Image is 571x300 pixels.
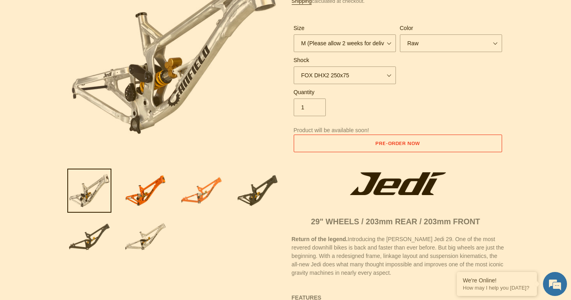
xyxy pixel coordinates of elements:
img: Load image into Gallery viewer, JEDI 29 - Frameset [123,169,167,213]
span: Pre-order now [375,140,420,146]
p: Product will be available soon! [294,126,502,135]
img: Load image into Gallery viewer, JEDI 29 - Frameset [67,169,111,213]
img: d_696896380_company_1647369064580_696896380 [26,40,46,60]
div: Chat with us now [54,45,147,55]
div: Navigation go back [9,44,21,56]
img: Load image into Gallery viewer, JEDI 29 - Frameset [236,169,280,213]
label: Quantity [294,88,396,97]
label: Color [400,24,502,32]
b: Return of the legend. [292,236,348,242]
span: Introducing the [PERSON_NAME] Jedi 29. One of the most revered downhill bikes is back and faster ... [292,236,504,276]
div: We're Online! [463,277,531,284]
textarea: Type your message and hit 'Enter' [4,208,153,236]
p: How may I help you today? [463,285,531,291]
div: Minimize live chat window [131,4,151,23]
label: Size [294,24,396,32]
span: 29" WHEELS / 203mm REAR / 203mm FRONT [311,217,480,226]
img: Load image into Gallery viewer, JEDI 29 - Frameset [67,215,111,259]
label: Shock [294,56,396,64]
button: Add to cart [294,135,502,152]
img: Load image into Gallery viewer, JEDI 29 - Frameset [180,169,224,213]
span: We're online! [46,96,111,177]
img: Load image into Gallery viewer, JEDI 29 - Frameset [123,215,167,259]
